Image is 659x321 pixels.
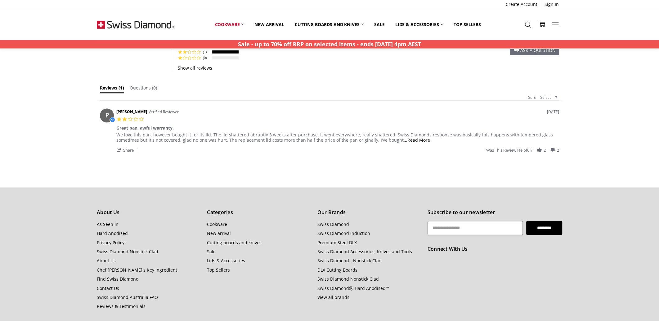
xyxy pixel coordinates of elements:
div: vote up Review by Paul on 9 Feb 2024 [537,147,542,153]
span: Select [537,95,551,105]
span: (1) [119,85,124,91]
span: Sort: [525,95,536,105]
a: About Us [97,258,116,264]
a: Reviews & Testimonials [97,303,146,309]
span: 2 [557,148,559,153]
a: Lids & Accessories [390,18,448,31]
a: Top Sellers [448,18,486,31]
div: Great pan, awful warranty. [116,125,174,132]
a: Privacy Policy [97,240,124,245]
a: Sale [369,18,390,31]
span: ask a question [520,47,556,53]
span: share [116,147,140,153]
div: We love this pan, however bought it for its lid. The lid shattered abruptly 3 weeks after purchas... [116,132,553,143]
a: Swiss Diamond [317,221,349,227]
a: DLX Cutting Boards [317,267,357,273]
span: (1) [203,49,210,54]
div: ask a question [510,45,559,55]
a: Swiss Diamond - Nonstick Clad [317,258,381,264]
a: Find Swiss Diamond [97,276,139,282]
span: (0) [152,85,157,91]
span: Was this review helpful? [486,148,532,153]
h5: Connect With Us [428,245,562,253]
img: Free Shipping On Every Order [97,9,174,40]
a: Swiss Diamond Accessories, Knives and Tools [317,249,412,255]
h5: Our Brands [317,209,420,217]
a: Swiss Diamond Nonstick Clad [317,276,379,282]
a: Cutting boards and knives [289,18,369,31]
a: New arrival [249,18,289,31]
span: Verified Reviewer [149,109,179,114]
div: vote down Review by Paul on 9 Feb 2024 [550,147,556,153]
span: 2 [544,148,546,153]
a: Cookware [207,221,227,227]
a: Top Sellers [207,267,230,273]
span: [PERSON_NAME] [116,109,147,114]
a: Contact Us [97,285,119,291]
a: Cutting boards and knives [207,240,262,245]
a: Hard Anodized [97,230,128,236]
a: Sale [207,249,216,255]
h5: About Us [97,209,200,217]
span: (0) [203,55,210,60]
a: Swiss Diamond Nonstick Clad [97,249,158,255]
span: Show all reviews [178,65,212,71]
a: View all brands [317,294,349,300]
span: P [100,112,114,118]
a: New arrival [207,230,231,236]
h5: Categories [207,209,310,217]
a: Chef [PERSON_NAME]'s Key Ingredient [97,267,177,273]
span: Questions [130,85,151,91]
a: Cookware [209,18,249,31]
strong: Sale - up to 70% off RRP on selected items - ends [DATE] 4pm AEST [238,40,421,48]
span: Reviews [100,85,117,91]
a: Swiss Diamond Induction [317,230,370,236]
a: As Seen In [97,221,119,227]
a: Lids & Accessories [207,258,245,264]
h5: Subscribe to our newsletter [428,209,562,217]
span: review date 02/09/24 [547,109,559,114]
a: Swiss DiamondⓇ Hard Anodised™ [317,285,389,291]
span: share [123,148,134,153]
a: Swiss Diamond Australia FAQ [97,294,158,300]
a: Premium Steel DLX [317,240,356,245]
span: ...Read More [404,137,430,143]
